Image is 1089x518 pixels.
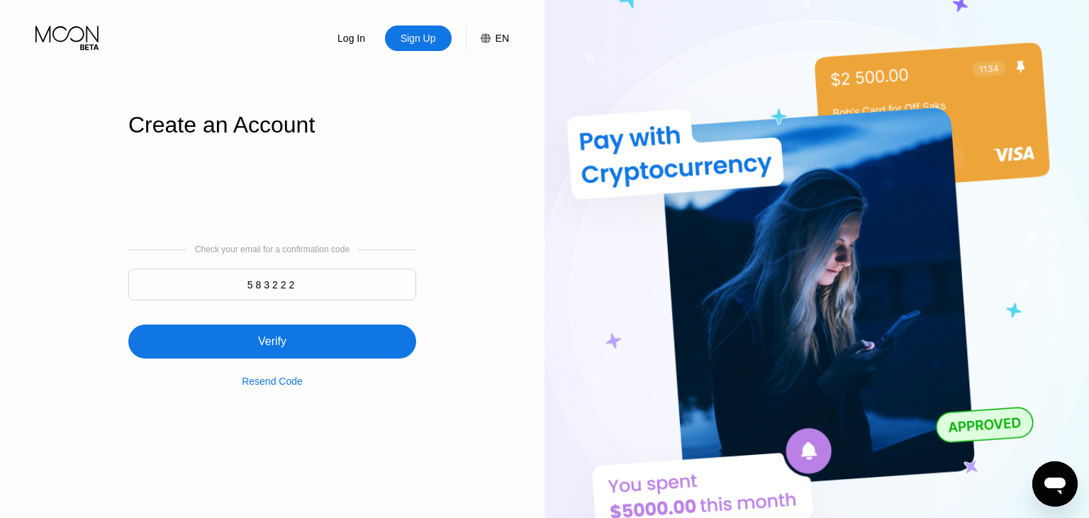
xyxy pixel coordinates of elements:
[195,244,350,254] div: Check your email for a confirmation code
[242,359,303,387] div: Resend Code
[466,26,509,51] div: EN
[385,26,452,51] div: Sign Up
[1032,461,1078,507] iframe: Button to launch messaging window
[128,308,416,359] div: Verify
[496,33,509,44] div: EN
[336,31,367,45] div: Log In
[318,26,385,51] div: Log In
[128,112,416,138] div: Create an Account
[242,376,303,387] div: Resend Code
[399,31,437,45] div: Sign Up
[128,269,416,300] input: 000000
[258,334,286,349] div: Verify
